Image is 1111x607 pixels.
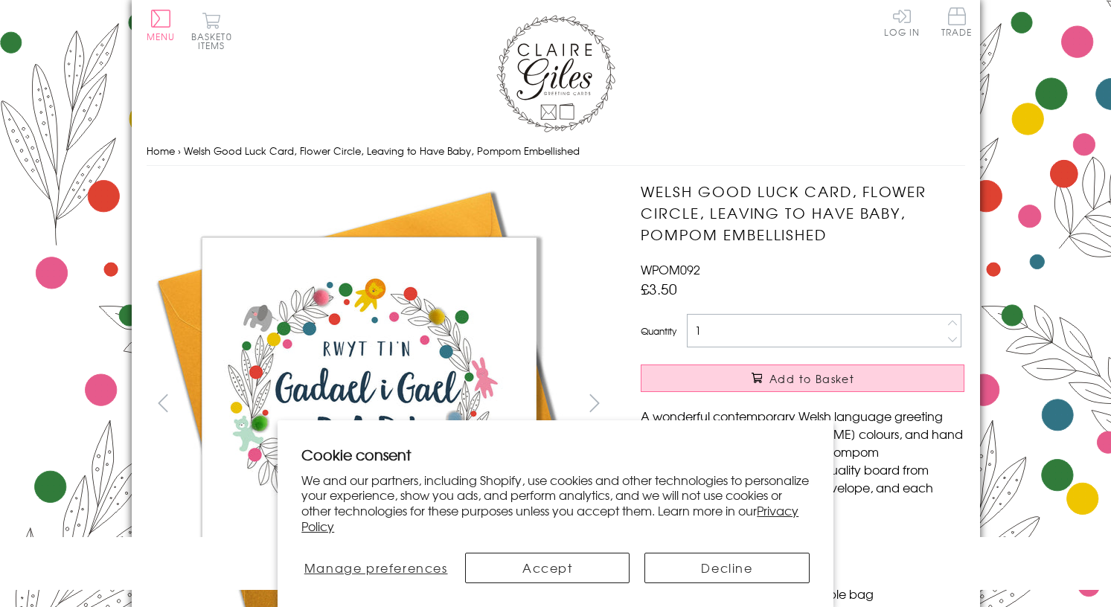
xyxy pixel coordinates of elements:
[496,15,615,132] img: Claire Giles Greetings Cards
[301,553,450,583] button: Manage preferences
[147,144,175,158] a: Home
[941,7,973,39] a: Trade
[941,7,973,36] span: Trade
[301,472,810,534] p: We and our partners, including Shopify, use cookies and other technologies to personalize your ex...
[644,553,809,583] button: Decline
[769,371,854,386] span: Add to Basket
[641,278,677,299] span: £3.50
[641,181,964,245] h1: Welsh Good Luck Card, Flower Circle, Leaving to Have Baby, Pompom Embellished
[641,324,676,338] label: Quantity
[198,30,232,52] span: 0 items
[147,30,176,43] span: Menu
[147,386,180,420] button: prev
[191,12,232,50] button: Basket0 items
[178,144,181,158] span: ›
[304,559,448,577] span: Manage preferences
[465,553,630,583] button: Accept
[301,444,810,465] h2: Cookie consent
[641,260,700,278] span: WPOM092
[884,7,920,36] a: Log In
[301,501,798,535] a: Privacy Policy
[184,144,580,158] span: Welsh Good Luck Card, Flower Circle, Leaving to Have Baby, Pompom Embellished
[147,136,965,167] nav: breadcrumbs
[147,10,176,41] button: Menu
[577,386,611,420] button: next
[641,407,964,514] p: A wonderful contemporary Welsh language greeting card. A mix of bright [PERSON_NAME] colours, and...
[641,364,964,392] button: Add to Basket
